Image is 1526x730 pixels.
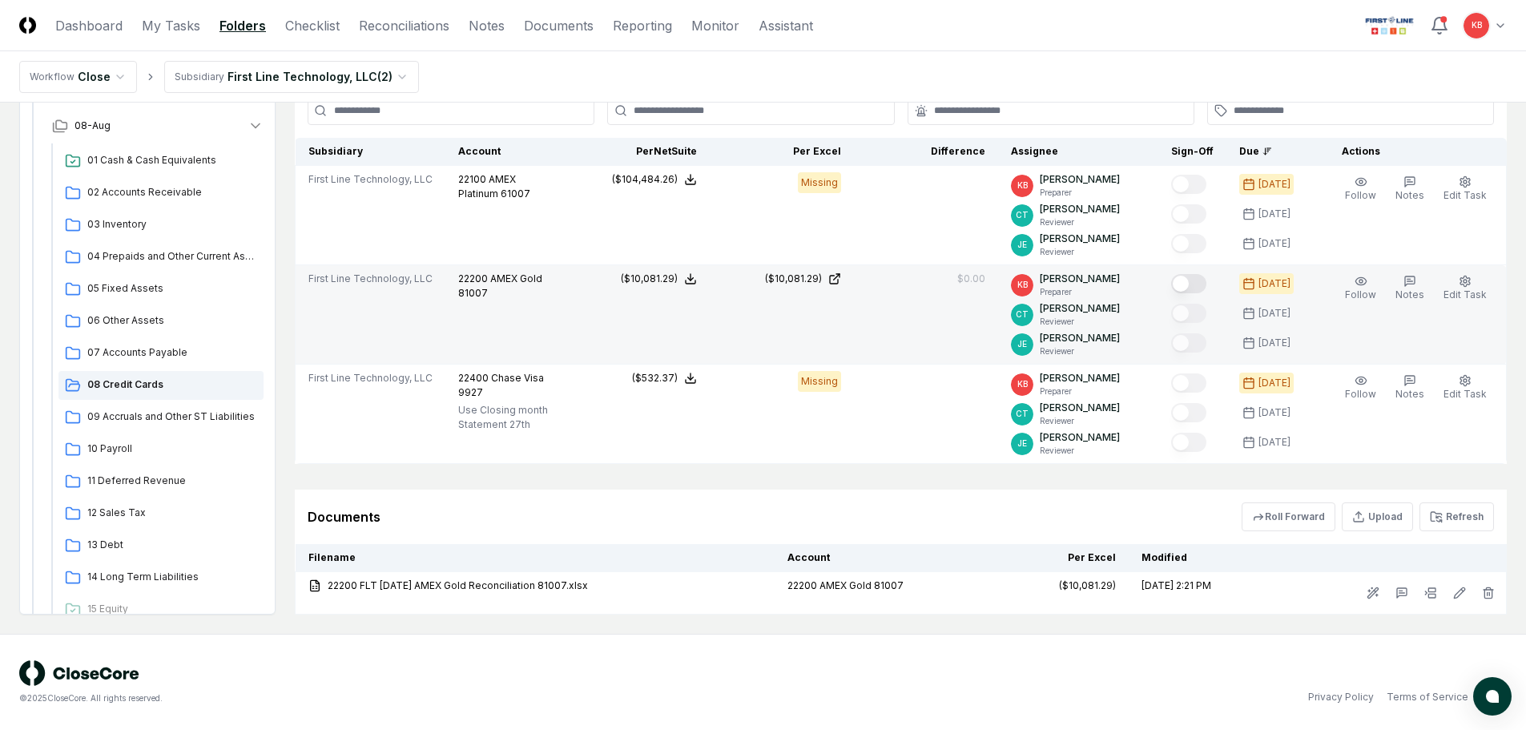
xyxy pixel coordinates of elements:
span: 13 Debt [87,538,257,552]
p: [PERSON_NAME] [1040,371,1120,385]
a: ($10,081.29) [723,272,841,286]
span: KB [1017,179,1028,192]
p: Preparer [1040,385,1120,397]
button: Refresh [1419,502,1494,531]
span: 22200 [458,272,488,284]
span: 05 Fixed Assets [87,281,257,296]
th: Filename [296,544,775,572]
p: Preparer [1040,286,1120,298]
span: KB [1017,378,1028,390]
button: Mark complete [1171,204,1206,224]
span: Follow [1345,388,1376,400]
span: AMEX Gold 81007 [458,272,542,299]
th: Difference [854,138,998,166]
a: Assistant [759,16,813,35]
span: 22400 [458,372,489,384]
a: 15 Equity [58,595,264,624]
span: 03 Inventory [87,217,257,232]
div: $0.00 [957,272,985,286]
div: [DATE] [1258,336,1290,350]
span: 14 Long Term Liabilities [87,570,257,584]
span: Notes [1395,388,1424,400]
th: Per Excel [710,138,854,166]
img: First Line Technology logo [1362,13,1417,38]
button: atlas-launcher [1473,677,1512,716]
span: KB [1017,279,1028,291]
span: Notes [1395,189,1424,201]
span: 02 Accounts Receivable [87,185,257,200]
span: Follow [1345,189,1376,201]
div: Missing [798,172,841,193]
button: Mark complete [1171,175,1206,194]
a: 10 Payroll [58,435,264,464]
button: Roll Forward [1242,502,1335,531]
a: 06 Other Assets [58,307,264,336]
button: Follow [1342,172,1379,206]
a: Reporting [613,16,672,35]
div: Documents [308,507,380,526]
a: 04 Prepaids and Other Current Assets [58,243,264,272]
div: Account [458,144,553,159]
a: 01 Cash & Cash Equivalents [58,147,264,175]
span: KB [1472,19,1482,31]
th: Per NetSuite [566,138,710,166]
button: Upload [1342,502,1413,531]
th: Assignee [998,138,1158,166]
div: ($10,081.29) [621,272,678,286]
button: ($532.37) [632,371,697,385]
button: Edit Task [1440,272,1490,305]
span: Notes [1395,288,1424,300]
a: Terms of Service [1387,690,1468,704]
a: My Tasks [142,16,200,35]
div: © 2025 CloseCore. All rights reserved. [19,692,763,704]
button: Follow [1342,371,1379,405]
span: AMEX Platinum 61007 [458,173,530,200]
th: Modified [1129,544,1270,572]
div: [DATE] [1258,405,1290,420]
p: Preparer [1040,187,1120,199]
div: Workflow [30,70,74,84]
p: Reviewer [1040,445,1120,457]
div: [DATE] [1258,207,1290,221]
p: [PERSON_NAME] [1040,301,1120,316]
div: Actions [1329,144,1494,159]
a: Folders [219,16,266,35]
a: 14 Long Term Liabilities [58,563,264,592]
span: 01 Cash & Cash Equivalents [87,153,257,167]
p: [PERSON_NAME] [1040,430,1120,445]
span: 08 Credit Cards [87,377,257,392]
p: [PERSON_NAME] [1040,202,1120,216]
button: Notes [1392,371,1427,405]
p: Reviewer [1040,216,1120,228]
span: Edit Task [1443,288,1487,300]
div: ($532.37) [632,371,678,385]
div: [DATE] [1258,177,1290,192]
button: Mark complete [1171,373,1206,393]
th: Account [775,544,984,572]
p: Reviewer [1040,345,1120,357]
button: Mark complete [1171,333,1206,353]
span: 10 Payroll [87,442,257,456]
button: Mark complete [1171,274,1206,293]
span: First Line Technology, LLC [308,272,433,286]
button: ($10,081.29) [621,272,697,286]
p: Use Closing month Statement 27th [458,403,553,432]
a: Documents [524,16,594,35]
p: [PERSON_NAME] [1040,331,1120,345]
button: ($104,484.26) [612,172,697,187]
span: Chase Visa 9927 [458,372,544,398]
span: 15 Equity [87,602,257,616]
a: 03 Inventory [58,211,264,240]
button: 08-Aug [39,108,276,143]
span: Edit Task [1443,388,1487,400]
a: 02 Accounts Receivable [58,179,264,208]
div: Missing [798,371,841,392]
p: Reviewer [1040,246,1120,258]
p: [PERSON_NAME] [1040,401,1120,415]
span: CT [1016,408,1029,420]
a: Dashboard [55,16,123,35]
a: Notes [469,16,505,35]
span: CT [1016,309,1029,321]
button: Follow [1342,272,1379,305]
p: [PERSON_NAME] [1040,172,1120,187]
